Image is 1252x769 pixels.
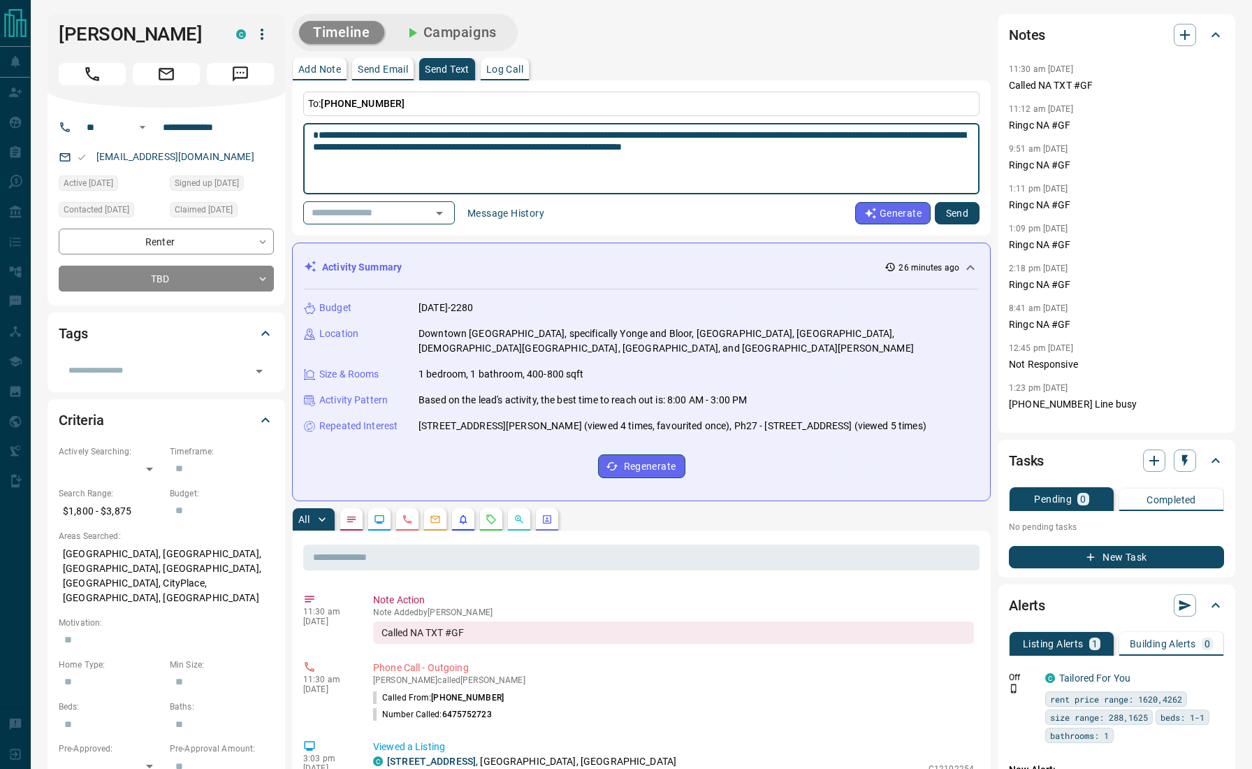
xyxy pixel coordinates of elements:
div: Fri Aug 01 2025 [170,202,274,222]
span: Active [DATE] [64,176,113,190]
span: [PHONE_NUMBER] [321,98,405,109]
span: size range: 288,1625 [1050,710,1148,724]
p: 3:03 pm [303,754,352,763]
p: Off [1009,671,1037,684]
div: Criteria [59,403,274,437]
p: Ringc NA #GF [1009,118,1224,133]
p: Log Call [486,64,523,74]
p: Location [319,326,358,341]
p: Pre-Approved: [59,742,163,755]
p: [DATE] [303,684,352,694]
h2: Criteria [59,409,104,431]
p: No pending tasks [1009,517,1224,538]
p: 11:30 am [DATE] [1009,64,1073,74]
button: Generate [855,202,931,224]
p: Listing Alerts [1023,639,1084,649]
button: Timeline [299,21,384,44]
p: Home Type: [59,659,163,671]
p: Completed [1147,495,1196,505]
p: Size & Rooms [319,367,379,382]
span: Call [59,63,126,85]
p: 0 [1080,494,1086,504]
div: Notes [1009,18,1224,52]
p: 1:00 pm [DATE] [1009,423,1068,433]
p: Add Note [298,64,341,74]
p: Phone Call - Outgoing [373,661,974,675]
button: Open [134,119,151,136]
p: All [298,515,310,524]
svg: Emails [430,514,441,525]
p: Budget [319,301,351,315]
span: 6475752723 [442,710,492,719]
p: Motivation: [59,617,274,629]
p: 1 [1092,639,1098,649]
div: TBD [59,266,274,292]
span: bathrooms: 1 [1050,728,1109,742]
div: Renter [59,229,274,254]
a: [EMAIL_ADDRESS][DOMAIN_NAME] [96,151,254,162]
h2: Tags [59,322,87,345]
span: Email [133,63,200,85]
div: Fri Aug 01 2025 [59,202,163,222]
p: 26 minutes ago [898,261,959,274]
span: Contacted [DATE] [64,203,129,217]
p: $1,800 - $3,875 [59,500,163,523]
h1: [PERSON_NAME] [59,23,215,45]
span: beds: 1-1 [1160,710,1204,724]
svg: Lead Browsing Activity [374,514,385,525]
button: Open [430,203,449,223]
p: Timeframe: [170,445,274,458]
button: Send [935,202,980,224]
button: Open [249,361,269,381]
p: Send Email [358,64,408,74]
p: , [GEOGRAPHIC_DATA], [GEOGRAPHIC_DATA] [387,754,676,769]
p: 1 bedroom, 1 bathroom, 400-800 sqft [418,367,584,382]
p: Search Range: [59,487,163,500]
p: Repeated Interest [319,419,398,433]
span: rent price range: 1620,4262 [1050,692,1182,706]
button: Campaigns [390,21,511,44]
p: Called NA TXT #GF [1009,78,1224,93]
div: Alerts [1009,589,1224,622]
p: [GEOGRAPHIC_DATA], [GEOGRAPHIC_DATA], [GEOGRAPHIC_DATA], [GEOGRAPHIC_DATA], [GEOGRAPHIC_DATA], Ci... [59,542,274,610]
a: Tailored For You [1059,673,1130,684]
p: Downtown [GEOGRAPHIC_DATA], specifically Yonge and Bloor, [GEOGRAPHIC_DATA], [GEOGRAPHIC_DATA], [... [418,326,979,356]
p: [PERSON_NAME] called [PERSON_NAME] [373,675,974,685]
svg: Push Notification Only [1009,684,1019,693]
svg: Opportunities [514,514,525,525]
p: 12:45 pm [DATE] [1009,343,1073,353]
p: 1:11 pm [DATE] [1009,184,1068,194]
p: [STREET_ADDRESS][PERSON_NAME] (viewed 4 times, favourited once), Ph27 - [STREET_ADDRESS] (viewed ... [418,419,926,433]
svg: Email Valid [77,152,87,162]
p: 2:18 pm [DATE] [1009,264,1068,273]
p: Pre-Approval Amount: [170,742,274,755]
p: Pending [1034,494,1072,504]
div: condos.ca [1045,673,1055,683]
span: [PHONE_NUMBER] [431,693,504,703]
h2: Notes [1009,24,1045,46]
button: Message History [459,202,553,224]
p: Baths: [170,700,274,713]
span: Signed up [DATE] [175,176,239,190]
p: Activity Summary [322,260,402,275]
svg: Agent Actions [541,514,553,525]
p: 9:51 am [DATE] [1009,144,1068,154]
p: [PHONE_NUMBER] Line busy [1009,397,1224,412]
p: 11:30 am [303,675,352,684]
p: Based on the lead's activity, the best time to reach out is: 8:00 AM - 3:00 PM [418,393,747,408]
div: condos.ca [373,756,383,766]
p: Note Action [373,593,974,608]
span: Claimed [DATE] [175,203,233,217]
p: [DATE] [303,617,352,626]
p: To: [303,92,980,116]
p: Ringc NA #GF [1009,317,1224,332]
svg: Notes [346,514,357,525]
p: Viewed a Listing [373,740,974,754]
h2: Alerts [1009,594,1045,617]
p: 8:41 am [DATE] [1009,303,1068,313]
p: Number Called: [373,708,492,721]
a: [STREET_ADDRESS] [387,756,476,767]
p: Actively Searching: [59,445,163,458]
button: Regenerate [598,454,685,478]
p: 0 [1204,639,1210,649]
